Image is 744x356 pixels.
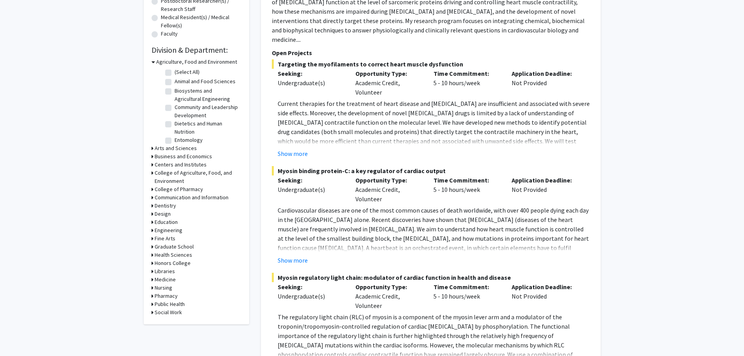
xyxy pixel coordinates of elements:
p: Opportunity Type: [355,175,422,185]
p: Opportunity Type: [355,69,422,78]
p: Time Commitment: [434,282,500,292]
h3: College of Pharmacy [155,185,203,193]
iframe: Chat [6,321,33,350]
label: Dietetics and Human Nutrition [175,120,239,136]
h3: Business and Economics [155,152,212,161]
span: Myosin binding protein-C: a key regulator of cardiac output [272,166,590,175]
h3: Centers and Institutes [155,161,207,169]
div: Academic Credit, Volunteer [350,282,428,310]
p: Time Commitment: [434,69,500,78]
h3: Libraries [155,267,175,275]
h3: Fine Arts [155,234,175,243]
h3: Health Sciences [155,251,192,259]
h3: Social Work [155,308,182,317]
div: Not Provided [506,69,584,97]
div: Academic Credit, Volunteer [350,69,428,97]
h3: Education [155,218,178,226]
h3: Engineering [155,226,182,234]
label: Medical Resident(s) / Medical Fellow(s) [161,13,241,30]
p: Opportunity Type: [355,282,422,292]
h3: Medicine [155,275,176,284]
p: Seeking: [278,69,344,78]
div: 5 - 10 hours/week [428,175,506,204]
div: Not Provided [506,175,584,204]
button: Show more [278,256,308,265]
label: Community and Leadership Development [175,103,239,120]
p: Open Projects [272,48,590,57]
h3: Design [155,210,171,218]
div: Undergraduate(s) [278,78,344,88]
div: Undergraduate(s) [278,292,344,301]
label: Biosystems and Agricultural Engineering [175,87,239,103]
div: Undergraduate(s) [278,185,344,194]
div: 5 - 10 hours/week [428,69,506,97]
button: Show more [278,149,308,158]
h2: Division & Department: [152,45,241,55]
div: Academic Credit, Volunteer [350,175,428,204]
h3: Graduate School [155,243,194,251]
p: Application Deadline: [512,282,578,292]
label: Animal and Food Sciences [175,77,236,86]
label: Faculty [161,30,178,38]
label: (Select All) [175,68,200,76]
p: Seeking: [278,175,344,185]
div: 5 - 10 hours/week [428,282,506,310]
h3: Communication and Information [155,193,228,202]
p: Application Deadline: [512,175,578,185]
h3: Nursing [155,284,172,292]
h3: Public Health [155,300,185,308]
h3: Agriculture, Food and Environment [156,58,237,66]
h3: College of Agriculture, Food, and Environment [155,169,241,185]
p: Time Commitment: [434,175,500,185]
h3: Arts and Sciences [155,144,197,152]
h3: Honors College [155,259,191,267]
span: Current therapies for the treatment of heart disease and [MEDICAL_DATA] are insufficient and asso... [278,100,590,173]
div: Not Provided [506,282,584,310]
label: Entomology [175,136,203,144]
p: Seeking: [278,282,344,292]
span: Targeting the myofilaments to correct heart muscle dysfunction [272,59,590,69]
h3: Dentistry [155,202,176,210]
span: Cardiovascular diseases are one of the most common causes of death worldwide, with over 400 peopl... [278,206,589,270]
p: Application Deadline: [512,69,578,78]
span: Myosin regulatory light chain: modulator of cardiac function in health and disease [272,273,590,282]
h3: Pharmacy [155,292,178,300]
